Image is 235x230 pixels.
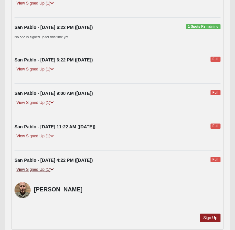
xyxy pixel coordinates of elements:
[15,25,93,30] strong: San Pablo - [DATE] 6:22 PM ([DATE])
[15,158,93,163] strong: San Pablo - [DATE] 4:22 PM ([DATE])
[15,99,56,106] a: View Signed Up (1)
[15,166,56,173] a: View Signed Up (1)
[34,186,220,193] h4: [PERSON_NAME]
[15,66,56,73] a: View Signed Up (1)
[15,182,31,198] img: John Stewart
[211,157,220,162] span: Full
[15,35,69,39] small: No one is signed up for this time yet.
[200,214,220,222] a: Sign Up
[15,91,93,96] strong: San Pablo - [DATE] 9:00 AM ([DATE])
[211,124,220,129] span: Full
[211,57,220,62] span: Full
[15,124,95,129] strong: San Pablo - [DATE] 11:22 AM ([DATE])
[15,57,93,62] strong: San Pablo - [DATE] 6:22 PM ([DATE])
[15,133,56,140] a: View Signed Up (1)
[186,24,220,29] span: 1 Spots Remaining
[211,90,220,95] span: Full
